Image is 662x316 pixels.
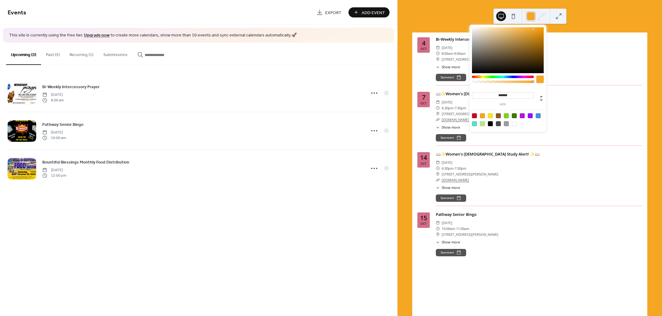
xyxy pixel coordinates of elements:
div: Pathway Senior Bingo [436,212,642,217]
span: [DATE] [42,167,66,173]
span: 11:00am [456,226,469,231]
span: 8:00 am [42,98,64,103]
span: - [453,51,454,56]
span: Export [325,9,341,16]
span: This site is currently using the free tier. to create more calendars, show more than 10 events an... [9,32,297,39]
button: Submissions [98,43,132,64]
div: Oct [420,47,427,50]
button: Past (5) [41,43,65,64]
div: Oct [420,162,427,165]
span: 6:30pm [442,165,453,171]
div: ​ [436,45,440,51]
div: #D0021B [472,113,477,118]
a: Bi-Weekly Intercessory Prayer [42,83,100,90]
span: [DATE] [442,45,452,51]
span: - [455,226,456,231]
a: Upgrade now [84,31,110,39]
div: ​ [436,177,440,183]
div: 4 [422,40,425,46]
div: #4A90E2 [536,113,541,118]
div: ​ [436,185,440,190]
span: [STREET_ADDRESS][PERSON_NAME] [442,111,498,117]
span: Events [8,7,26,19]
div: Oct [420,222,427,225]
div: 7 [422,94,425,100]
span: Show more [442,240,460,245]
a: 📖✨Women's [DEMOGRAPHIC_DATA] Study Alert! ✨📖 [436,151,540,157]
div: ​ [436,117,440,122]
div: ​ [436,125,440,130]
a: Export [312,7,346,17]
div: ​ [436,165,440,171]
div: ​ [436,56,440,62]
span: [STREET_ADDRESS][PERSON_NAME] [442,56,498,62]
label: hex [472,103,534,106]
div: #000000 [488,121,493,126]
div: ​ [436,171,440,177]
span: [STREET_ADDRESS][PERSON_NAME] [442,171,498,177]
button: Recurring (1) [65,43,98,64]
div: #9013FE [528,113,533,118]
button: Upcoming (3) [6,43,41,65]
div: #B8E986 [480,121,485,126]
div: #8B572A [496,113,501,118]
span: [DATE] [42,130,66,135]
a: [DOMAIN_NAME] [442,117,469,122]
div: ​ [436,51,440,56]
span: Add Event [362,9,385,16]
span: 8:00am [442,51,453,56]
span: [DATE] [442,160,452,165]
button: ​Show more [436,240,460,245]
button: Save event [436,194,466,202]
div: #50E3C2 [472,121,477,126]
span: 7:30pm [455,165,466,171]
a: 📖✨Women's [DEMOGRAPHIC_DATA] Study Alert! ✨📖 [436,91,540,96]
div: ​ [436,240,440,245]
a: [DOMAIN_NAME] [442,178,469,182]
span: Bi-Weekly Intercessory Prayer [42,84,100,90]
span: [DATE] [442,220,452,226]
span: 6:30pm [442,105,453,111]
span: - [453,165,455,171]
div: 14 [420,155,427,161]
div: #F8E71C [488,113,493,118]
div: #F5A623 [480,113,485,118]
span: Show more [442,185,460,190]
div: ​ [436,220,440,226]
button: ​Show more [436,125,460,130]
div: 15 [420,215,427,221]
a: Bountiful Blessings Monthly Food Distribution [42,159,129,166]
span: [DATE] [42,92,64,97]
span: 9:00am [454,51,466,56]
span: Show more [442,125,460,130]
span: 7:30pm [455,105,466,111]
div: #FFFFFF [512,121,517,126]
span: - [453,105,455,111]
span: 12:00 pm [42,173,66,179]
div: ​ [436,105,440,111]
button: ​Show more [436,65,460,70]
span: 10:00am [442,226,455,231]
div: ​ [436,231,440,237]
button: Save event [436,249,466,256]
div: ​ [436,111,440,117]
span: [DATE] [442,99,452,105]
div: #7ED321 [504,113,509,118]
div: Oct [420,102,427,105]
a: Pathway Senior Bingo [42,121,83,128]
div: ​ [436,65,440,70]
button: ​Show more [436,185,460,190]
div: ​ [436,160,440,165]
div: ​ [436,99,440,105]
div: #9B9B9B [504,121,509,126]
div: ​ [436,226,440,231]
span: [STREET_ADDRESS][PERSON_NAME] [442,231,498,237]
button: Add Event [348,7,390,17]
div: Bi-Weekly Intercessory Prayer [436,36,642,42]
div: #4A4A4A [496,121,501,126]
div: #417505 [512,113,517,118]
span: Show more [442,65,460,70]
